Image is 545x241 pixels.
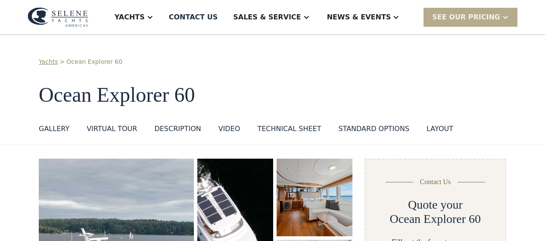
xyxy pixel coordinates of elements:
[233,12,301,22] div: Sales & Service
[28,7,88,27] img: logo
[257,124,321,138] a: Technical sheet
[60,57,65,66] div: >
[277,159,352,236] a: open lightbox
[39,124,69,134] div: GALLERY
[408,197,463,212] h2: Quote your
[39,57,58,66] a: Yachts
[66,57,122,66] a: Ocean Explorer 60
[338,124,409,134] div: standard options
[39,124,69,138] a: GALLERY
[115,12,145,22] div: Yachts
[218,124,240,138] a: VIDEO
[432,12,500,22] div: SEE Our Pricing
[154,124,201,138] a: DESCRIPTION
[218,124,240,134] div: VIDEO
[424,8,517,26] div: SEE Our Pricing
[257,124,321,134] div: Technical sheet
[427,124,453,134] div: layout
[87,124,137,134] div: VIRTUAL TOUR
[427,124,453,138] a: layout
[390,212,481,226] h2: Ocean Explorer 60
[39,84,506,106] h1: Ocean Explorer 60
[87,124,137,138] a: VIRTUAL TOUR
[154,124,201,134] div: DESCRIPTION
[338,124,409,138] a: standard options
[327,12,391,22] div: News & EVENTS
[420,177,451,187] div: Contact Us
[169,12,218,22] div: Contact US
